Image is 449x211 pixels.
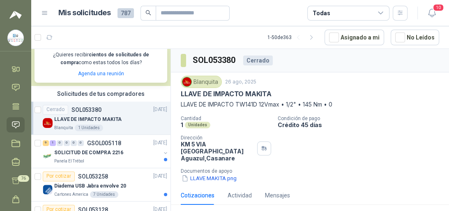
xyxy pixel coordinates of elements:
[117,8,134,18] span: 787
[43,172,75,181] div: Por cotizar
[433,4,444,12] span: 10
[278,116,446,121] p: Condición de pago
[54,149,123,157] p: SOLICITUD DE COMPRA 2216
[153,172,167,180] p: [DATE]
[78,140,84,146] div: 0
[31,168,170,202] a: Por cotizarSOL053258[DATE] Company LogoDiadema USB Jabra envolve 20Cartones America7 Unidades
[8,30,23,46] img: Company Logo
[43,151,53,161] img: Company Logo
[43,118,53,128] img: Company Logo
[71,107,101,113] p: SOL053380
[58,7,111,19] h1: Mis solicitudes
[71,140,77,146] div: 0
[39,51,162,67] p: ¿Quieres recibir como estas todos los días?
[265,191,290,200] div: Mensajes
[278,121,446,128] p: Crédito 45 días
[75,125,103,131] div: 1 Unidades
[64,140,70,146] div: 0
[228,191,252,200] div: Actividad
[78,71,124,77] a: Agenda una reunión
[54,158,84,165] p: Panela El Trébol
[9,10,22,20] img: Logo peakr
[193,54,237,67] h3: SOL053380
[43,185,53,195] img: Company Logo
[181,168,446,174] p: Documentos de apoyo
[87,140,121,146] p: GSOL005118
[54,182,126,190] p: Diadema USB Jabra envolve 20
[243,56,273,65] div: Cerrado
[391,30,439,45] button: No Leídos
[181,100,439,109] p: LLAVE DE IMPACTO TW141D 12Vmax • 1/2" • 145 Nm • 0
[90,191,118,198] div: 7 Unidades
[43,138,169,165] a: 9 1 0 0 0 0 GSOL005118[DATE] Company LogoSOLICITUD DE COMPRA 2216Panela El Trébol
[153,106,167,114] p: [DATE]
[181,191,214,200] div: Cotizaciones
[181,90,272,98] p: LLAVE DE IMPACTO MAKITA
[153,139,167,147] p: [DATE]
[54,116,122,123] p: LLAVE DE IMPACTO MAKITA
[182,77,191,86] img: Company Logo
[181,174,237,183] button: LLAVE MAKITA.png
[78,174,108,179] p: SOL053258
[54,125,73,131] p: Blanquita
[57,140,63,146] div: 0
[267,31,318,44] div: 1 - 50 de 363
[7,173,25,188] a: 76
[185,122,210,128] div: Unidades
[181,121,183,128] p: 1
[43,105,68,115] div: Cerrado
[60,52,149,65] b: cientos de solicitudes de compra
[225,78,256,86] p: 26 ago, 2025
[31,86,170,102] div: Solicitudes de tus compradores
[181,76,222,88] div: Blanquita
[18,175,29,182] span: 76
[325,30,384,45] button: Asignado a mi
[50,140,56,146] div: 1
[181,141,254,162] p: KM 5 VIA [GEOGRAPHIC_DATA] Aguazul , Casanare
[145,10,151,16] span: search
[424,6,439,21] button: 10
[313,9,330,18] div: Todas
[31,102,170,135] a: CerradoSOL053380[DATE] Company LogoLLAVE DE IMPACTO MAKITABlanquita1 Unidades
[181,116,271,121] p: Cantidad
[181,135,254,141] p: Dirección
[54,191,88,198] p: Cartones America
[43,140,49,146] div: 9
